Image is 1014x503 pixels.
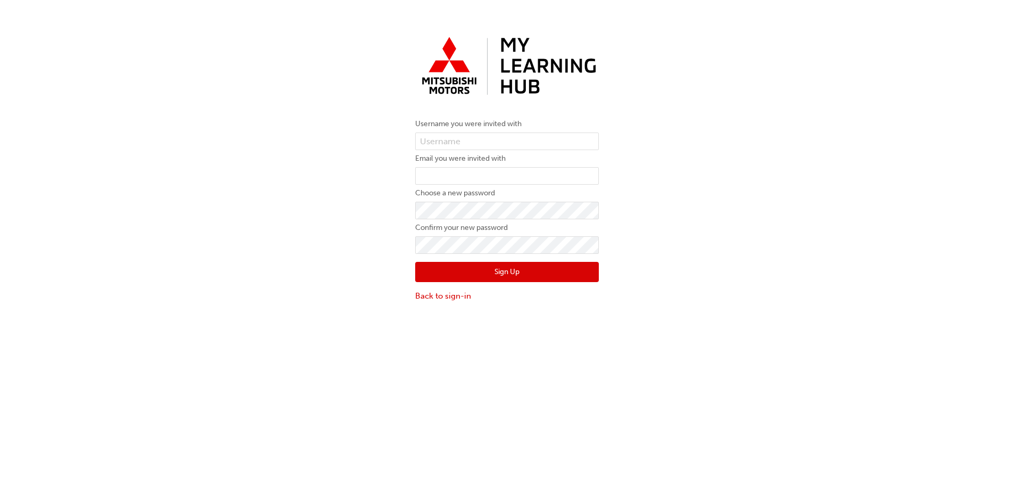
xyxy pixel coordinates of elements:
img: mmal [415,32,599,102]
button: Sign Up [415,262,599,282]
input: Username [415,133,599,151]
label: Username you were invited with [415,118,599,130]
a: Back to sign-in [415,290,599,302]
label: Choose a new password [415,187,599,200]
label: Confirm your new password [415,221,599,234]
label: Email you were invited with [415,152,599,165]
